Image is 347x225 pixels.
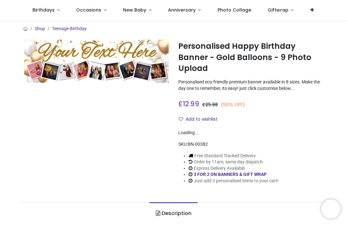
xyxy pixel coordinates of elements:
[35,26,45,31] a: Shop
[205,101,218,108] span: 25.98
[188,142,208,147] span: BN-00382
[123,7,146,13] span: New Baby
[321,199,341,219] iframe: Brevo live chat
[24,39,169,83] img: Personalised Happy Birthday Banner - Gold Balloons - 9 Photo Upload
[268,7,289,13] span: Giftwrap
[194,172,267,177] a: 3 FOR 2 ON BANNERS & GIFT WRAP
[178,130,323,136] div: Loading...
[32,7,55,13] span: Birthdays
[178,99,199,108] span: £
[168,7,196,13] span: Anniversary
[179,117,183,121] i: Add to wishlist
[183,99,199,108] span: 12.99
[221,101,245,108] small: (50% OFF)
[76,7,101,13] span: Occasions
[189,159,279,165] li: Order by 11am, same day dispatch
[189,178,279,184] li: Just add 3 personalised items to your cart!
[189,153,279,159] li: Free Standard Tracked Delivery
[52,26,87,31] a: Teenage Birthday
[202,101,218,108] span: £
[178,141,323,148] div: SKU:
[178,79,323,91] p: Personalised eco-friendly premium banner available in 8 sizes. Make the day one to remember, its ...
[149,202,197,225] a: Description
[218,7,251,13] span: Photo Collage
[178,114,223,125] button: Add to wishlistAdd to wishlist
[178,41,323,74] h1: Personalised Happy Birthday Banner - Gold Balloons - 9 Photo Upload
[189,165,279,172] li: Express Delivery Available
